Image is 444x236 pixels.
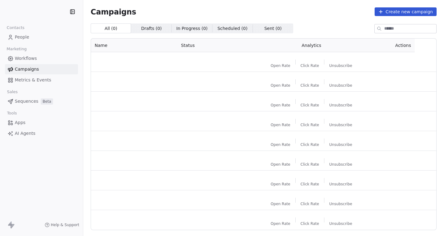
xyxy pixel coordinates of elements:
th: Actions [367,39,415,52]
span: Beta [41,98,53,105]
span: Sequences [15,98,38,105]
span: Click Rate [301,201,319,206]
span: Open Rate [271,221,290,226]
span: Unsubscribe [329,142,352,147]
span: Tools [4,109,19,118]
span: Open Rate [271,142,290,147]
a: Metrics & Events [5,75,78,85]
span: Click Rate [301,142,319,147]
span: Click Rate [301,83,319,88]
span: Click Rate [301,221,319,226]
a: Workflows [5,53,78,64]
span: Open Rate [271,103,290,108]
span: Marketing [4,44,29,54]
button: Create new campaign [375,7,437,16]
span: Unsubscribe [329,63,352,68]
a: SequencesBeta [5,96,78,106]
span: Open Rate [271,63,290,68]
a: Apps [5,118,78,128]
th: Name [91,39,177,52]
span: Drafts ( 0 ) [141,25,162,32]
th: Status [177,39,256,52]
a: AI Agents [5,128,78,139]
span: Contacts [4,23,27,32]
span: Unsubscribe [329,201,352,206]
span: Open Rate [271,201,290,206]
span: Unsubscribe [329,182,352,187]
span: Scheduled ( 0 ) [217,25,248,32]
span: Workflows [15,55,37,62]
span: Unsubscribe [329,221,352,226]
span: Campaigns [91,7,136,16]
span: Apps [15,119,26,126]
a: People [5,32,78,42]
span: Sent ( 0 ) [264,25,282,32]
span: In Progress ( 0 ) [176,25,208,32]
span: Metrics & Events [15,77,51,83]
span: Click Rate [301,182,319,187]
span: Click Rate [301,162,319,167]
span: Open Rate [271,122,290,127]
span: Open Rate [271,162,290,167]
a: Campaigns [5,64,78,74]
span: Click Rate [301,122,319,127]
th: Analytics [256,39,367,52]
span: Unsubscribe [329,103,352,108]
span: Click Rate [301,103,319,108]
span: Unsubscribe [329,122,352,127]
span: Click Rate [301,63,319,68]
span: AI Agents [15,130,35,137]
span: Open Rate [271,83,290,88]
span: Sales [4,87,20,97]
span: Campaigns [15,66,39,72]
span: Open Rate [271,182,290,187]
a: Help & Support [45,222,79,227]
span: Help & Support [51,222,79,227]
span: People [15,34,29,40]
span: Unsubscribe [329,83,352,88]
span: Unsubscribe [329,162,352,167]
